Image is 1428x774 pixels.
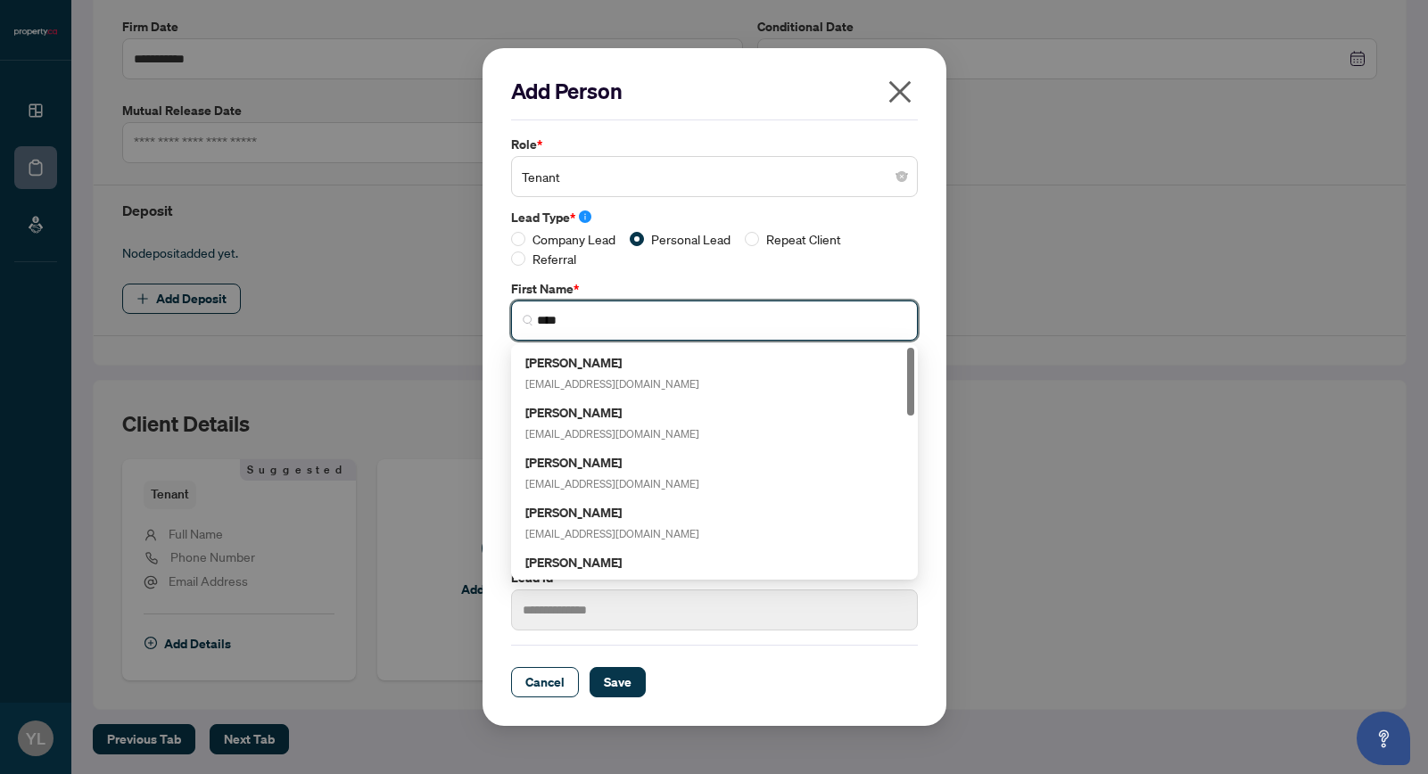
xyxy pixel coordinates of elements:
[525,249,583,268] span: Referral
[525,477,699,490] span: [EMAIL_ADDRESS][DOMAIN_NAME]
[511,208,918,227] label: Lead Type
[525,502,699,523] h5: [PERSON_NAME]
[579,210,591,223] span: info-circle
[525,527,699,540] span: [EMAIL_ADDRESS][DOMAIN_NAME]
[590,667,646,697] button: Save
[896,171,907,182] span: close-circle
[525,427,699,441] span: [EMAIL_ADDRESS][DOMAIN_NAME]
[511,279,918,299] label: First Name
[525,352,699,373] h5: [PERSON_NAME]
[511,77,918,105] h2: Add Person
[522,160,907,193] span: Tenant
[525,402,699,423] h5: [PERSON_NAME]
[511,667,579,697] button: Cancel
[886,78,914,106] span: close
[759,229,848,249] span: Repeat Client
[604,668,631,696] span: Save
[1357,712,1410,765] button: Open asap
[511,135,918,154] label: Role
[525,229,623,249] span: Company Lead
[511,568,918,588] label: Lead Id
[525,668,565,696] span: Cancel
[525,452,699,473] h5: [PERSON_NAME]
[525,552,699,572] h5: [PERSON_NAME]
[644,229,738,249] span: Personal Lead
[525,377,699,391] span: [EMAIL_ADDRESS][DOMAIN_NAME]
[523,315,533,325] img: search_icon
